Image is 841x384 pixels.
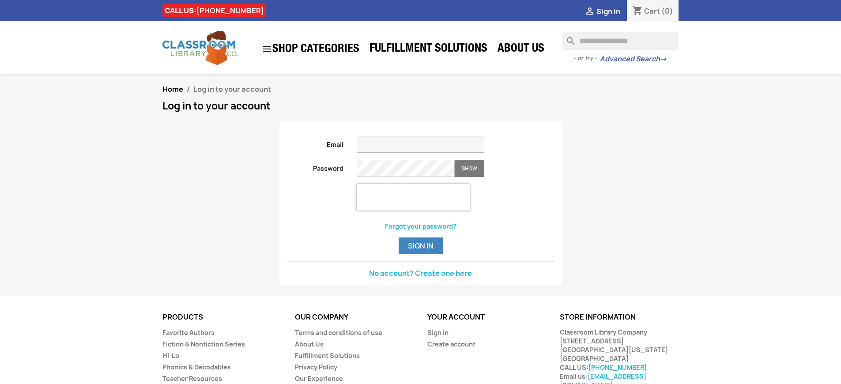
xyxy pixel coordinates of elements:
[295,351,360,360] a: Fulfillment Solutions
[162,374,222,383] a: Teacher Resources
[357,160,455,177] input: Password input
[574,54,600,63] span: - or try -
[280,136,351,149] label: Email
[357,184,470,211] iframe: reCAPTCHA
[262,44,272,54] i: 
[585,7,620,16] a:  Sign in
[162,313,282,321] p: Products
[600,55,667,64] a: Advanced Search→
[295,313,414,321] p: Our company
[660,55,667,64] span: →
[427,328,449,337] a: Sign in
[562,32,573,43] i: search
[493,41,549,58] a: About Us
[455,160,484,177] button: Show
[427,340,475,348] a: Create account
[562,32,679,50] input: Search
[596,7,620,16] span: Sign in
[280,160,351,173] label: Password
[365,41,492,58] a: Fulfillment Solutions
[585,7,595,17] i: 
[588,363,647,372] a: [PHONE_NUMBER]
[162,363,231,371] a: Phonics & Decodables
[162,31,238,65] img: Classroom Library Company
[369,268,472,278] a: No account? Create one here
[427,312,485,322] a: Your account
[399,237,443,254] button: Sign in
[162,84,183,94] a: Home
[661,6,673,16] span: (0)
[196,6,264,15] a: [PHONE_NUMBER]
[295,374,343,383] a: Our Experience
[162,351,179,360] a: Hi-Lo
[295,328,382,337] a: Terms and conditions of use
[632,6,643,17] i: shopping_cart
[385,222,456,230] a: Forgot your password?
[644,6,660,16] span: Cart
[257,39,364,59] a: SHOP CATEGORIES
[295,340,324,348] a: About Us
[560,313,679,321] p: Store information
[193,84,271,94] span: Log in to your account
[162,4,266,17] div: CALL US:
[162,328,215,337] a: Favorite Authors
[295,363,337,371] a: Privacy Policy
[162,101,679,111] h1: Log in to your account
[162,340,245,348] a: Fiction & Nonfiction Series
